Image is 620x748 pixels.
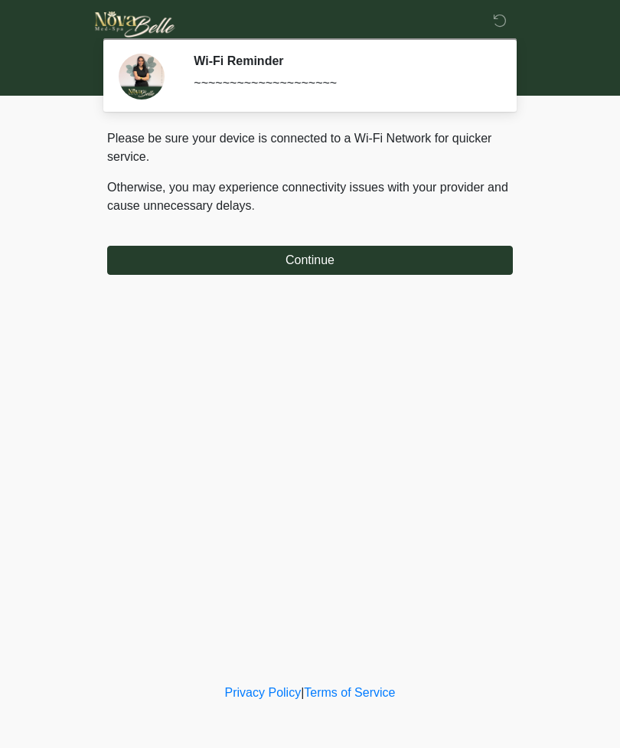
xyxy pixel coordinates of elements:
[92,11,178,38] img: Novabelle medspa Logo
[225,686,302,699] a: Privacy Policy
[107,246,513,275] button: Continue
[107,129,513,166] p: Please be sure your device is connected to a Wi-Fi Network for quicker service.
[304,686,395,699] a: Terms of Service
[252,199,255,212] span: .
[107,178,513,215] p: Otherwise, you may experience connectivity issues with your provider and cause unnecessary delays
[194,54,490,68] h2: Wi-Fi Reminder
[119,54,165,100] img: Agent Avatar
[194,74,490,93] div: ~~~~~~~~~~~~~~~~~~~~
[301,686,304,699] a: |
